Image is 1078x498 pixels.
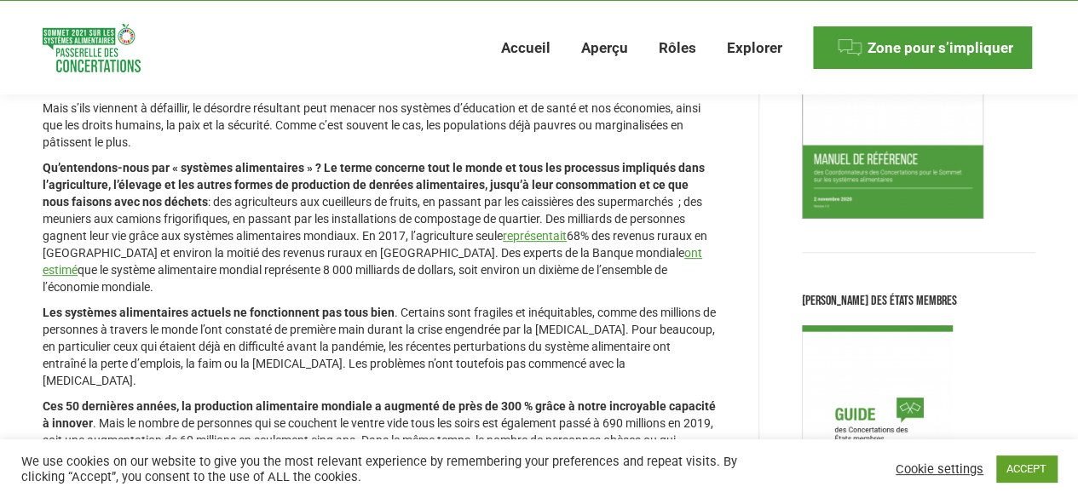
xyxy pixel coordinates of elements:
[996,455,1057,482] a: ACCEPT
[896,461,983,477] a: Cookie settings
[43,24,141,72] img: Food Systems Summit Dialogues
[43,304,716,389] p: . Certains sont fragiles et inéquitables, comme des millions de personnes à travers le monde l’on...
[43,399,716,430] strong: Ces 50 dernières années, la production alimentaire mondiale a augmenté de près de 300 % grâce à n...
[837,35,862,60] img: Menu icon
[21,454,747,484] div: We use cookies on our website to give you the most relevant experience by remembering your prefer...
[802,290,1035,312] div: [PERSON_NAME] des États membres
[43,100,716,151] p: Mais s’ils viennent à défaillir, le désordre résultant peut menacer nos systèmes d’éducation et d...
[581,39,628,57] span: Aperçu
[43,246,702,277] a: ont estimé
[501,39,551,57] span: Accueil
[503,229,567,243] a: représentait
[868,39,1013,57] span: Zone pour s’impliquer
[43,306,395,319] strong: Les systèmes alimentaires actuels ne fonctionnent pas tous bien
[43,161,705,209] strong: Qu’entendons-nous par « systèmes alimentaires » ? Le terme concerne tout le monde et tous les pro...
[659,39,696,57] span: Rôles
[727,39,782,57] span: Explorer
[43,159,716,295] p: : des agriculteurs aux cueilleurs de fruits, en passant par les caissières des supermarchés ; des...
